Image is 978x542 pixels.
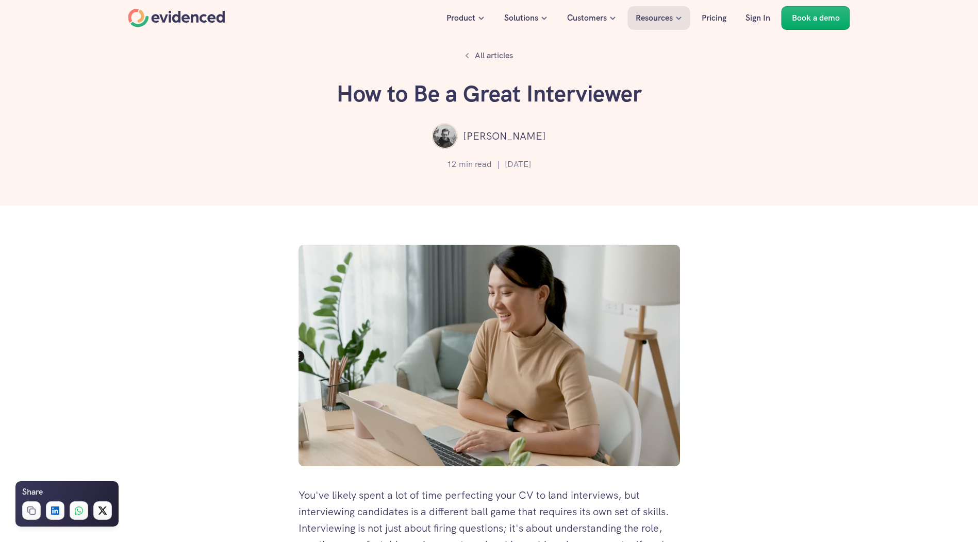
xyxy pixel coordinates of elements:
p: Resources [636,11,673,25]
p: Product [446,11,475,25]
p: [DATE] [505,158,531,171]
p: [PERSON_NAME] [463,128,546,144]
p: 12 [447,158,456,171]
p: min read [459,158,492,171]
p: Book a demo [792,11,840,25]
h1: How to Be a Great Interviewer [335,80,644,108]
a: Pricing [694,6,734,30]
a: Book a demo [782,6,850,30]
p: Solutions [504,11,538,25]
img: "" [432,123,458,149]
a: All articles [459,46,519,65]
a: Home [128,9,225,27]
p: All articles [475,49,513,62]
img: Conducting an interview [299,245,680,466]
h6: Share [22,485,43,499]
p: Sign In [745,11,770,25]
p: Pricing [702,11,726,25]
a: Sign In [738,6,778,30]
p: | [497,158,500,171]
p: Customers [567,11,607,25]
